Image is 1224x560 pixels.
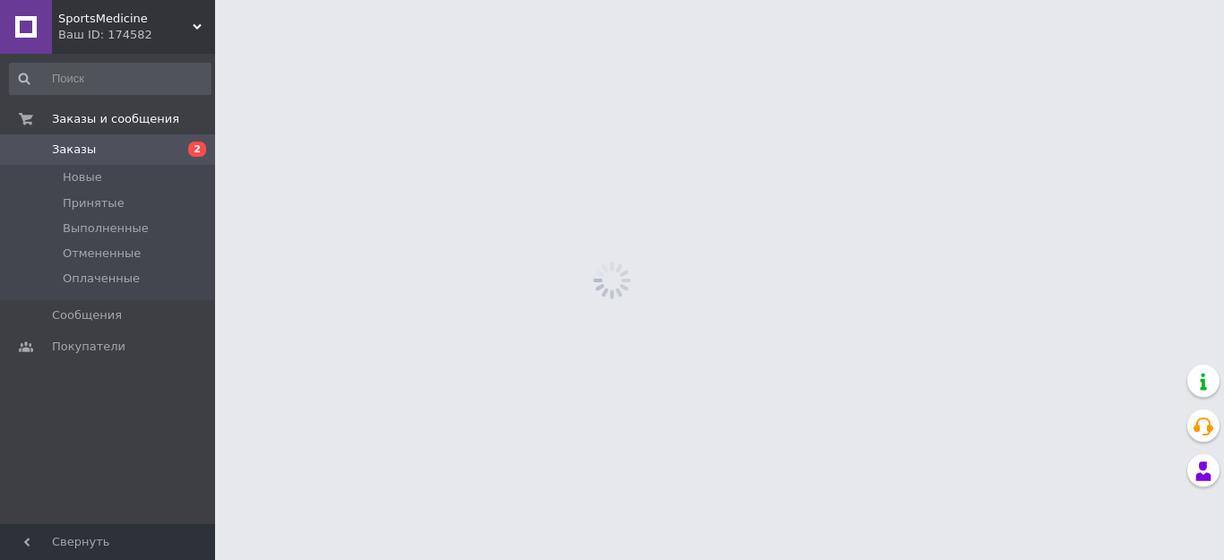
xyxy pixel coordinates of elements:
[63,220,149,237] span: Выполненные
[52,339,125,355] span: Покупатели
[52,307,122,323] span: Сообщения
[9,63,211,95] input: Поиск
[63,195,125,211] span: Принятые
[63,169,102,185] span: Новые
[58,27,215,43] div: Ваш ID: 174582
[63,246,141,262] span: Отмененные
[58,11,193,27] span: SportsMedicine
[52,111,179,127] span: Заказы и сообщения
[188,142,206,157] span: 2
[63,271,140,287] span: Оплаченные
[52,142,96,158] span: Заказы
